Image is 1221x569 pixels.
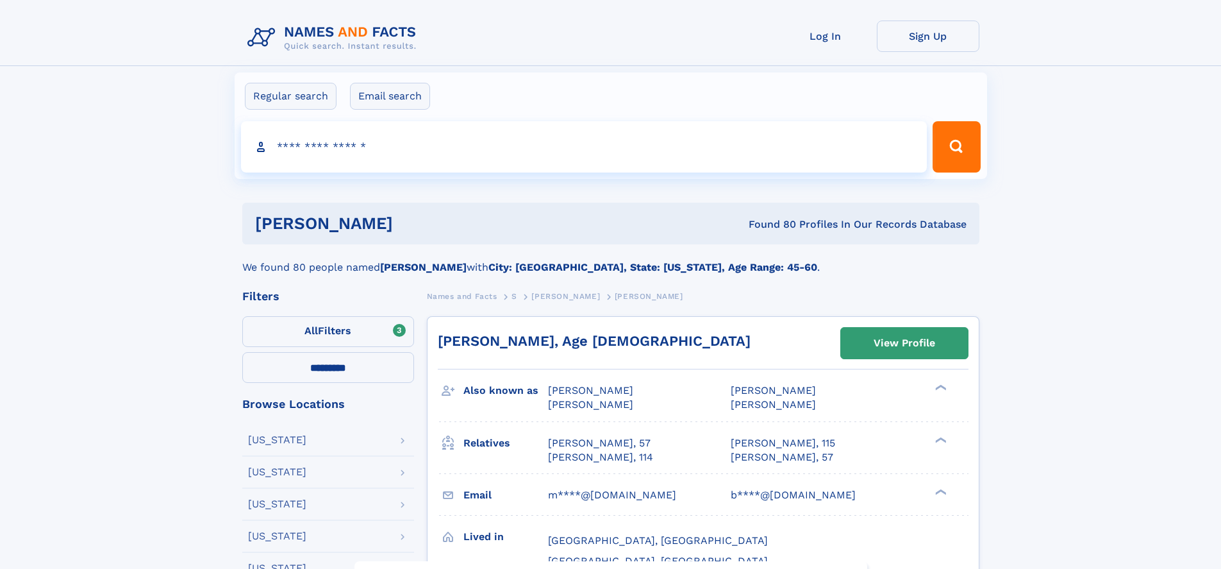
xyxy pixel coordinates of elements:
[615,292,683,301] span: [PERSON_NAME]
[463,526,548,548] h3: Lived in
[933,121,980,173] button: Search Button
[731,384,816,396] span: [PERSON_NAME]
[531,292,600,301] span: [PERSON_NAME]
[548,450,653,464] a: [PERSON_NAME], 114
[245,83,336,110] label: Regular search
[874,328,935,358] div: View Profile
[427,288,497,304] a: Names and Facts
[548,436,651,450] a: [PERSON_NAME], 57
[242,291,414,302] div: Filters
[511,288,517,304] a: S
[463,432,548,454] h3: Relatives
[932,384,947,392] div: ❯
[548,534,768,547] span: [GEOGRAPHIC_DATA], [GEOGRAPHIC_DATA]
[248,499,306,509] div: [US_STATE]
[241,121,927,173] input: search input
[438,333,751,349] a: [PERSON_NAME], Age [DEMOGRAPHIC_DATA]
[731,450,833,464] a: [PERSON_NAME], 57
[877,21,979,52] a: Sign Up
[242,244,979,275] div: We found 80 people named with .
[531,288,600,304] a: [PERSON_NAME]
[570,217,967,232] div: Found 80 Profiles In Our Records Database
[350,83,430,110] label: Email search
[731,436,835,450] a: [PERSON_NAME], 115
[248,435,306,445] div: [US_STATE]
[304,325,318,337] span: All
[841,328,968,359] a: View Profile
[548,398,633,411] span: [PERSON_NAME]
[242,21,427,55] img: Logo Names and Facts
[380,261,467,273] b: [PERSON_NAME]
[548,384,633,396] span: [PERSON_NAME]
[242,316,414,347] label: Filters
[255,216,571,232] h1: [PERSON_NAME]
[248,467,306,477] div: [US_STATE]
[774,21,877,52] a: Log In
[488,261,817,273] b: City: [GEOGRAPHIC_DATA], State: [US_STATE], Age Range: 45-60
[242,398,414,410] div: Browse Locations
[548,555,768,567] span: [GEOGRAPHIC_DATA], [GEOGRAPHIC_DATA]
[463,380,548,402] h3: Also known as
[932,436,947,444] div: ❯
[932,488,947,496] div: ❯
[248,531,306,541] div: [US_STATE]
[463,484,548,506] h3: Email
[731,398,816,411] span: [PERSON_NAME]
[511,292,517,301] span: S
